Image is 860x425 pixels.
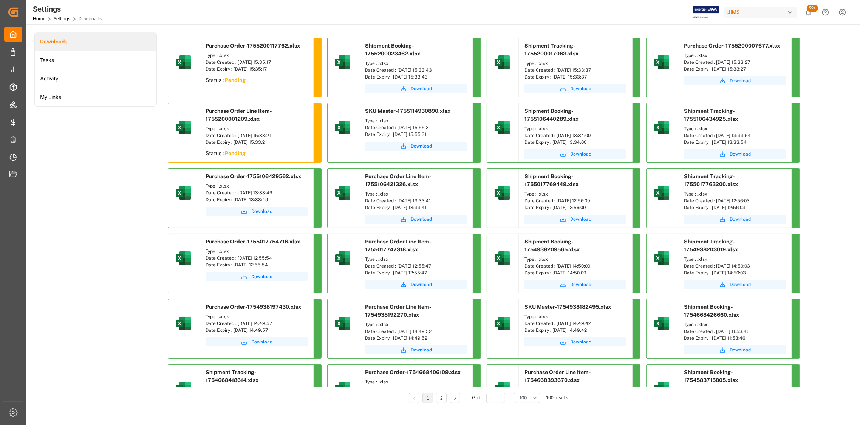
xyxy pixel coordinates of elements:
img: microsoft-excel-2019--v1.png [334,380,352,398]
img: microsoft-excel-2019--v1.png [493,314,511,333]
span: Purchase Order Line Item-1755200001209.xlsx [206,108,272,122]
span: Purchase Order Line Item-1755106421326.xlsx [365,173,432,187]
li: Previous Page [409,393,419,403]
img: microsoft-excel-2019--v1.png [334,53,352,71]
li: Next Page [450,393,460,403]
div: Date Created : [DATE] 14:49:57 [206,320,308,327]
div: Type : .xlsx [524,313,626,320]
div: Date Created : [DATE] 15:33:21 [206,132,308,139]
span: Shipment Booking-1754583715805.xlsx [684,369,738,383]
div: Go to [472,393,508,403]
a: Download [524,84,626,93]
div: Date Expiry : [DATE] 15:33:37 [524,74,626,80]
button: Help Center [817,4,834,21]
a: Activity [35,69,156,88]
a: Download [206,272,308,281]
span: Download [251,208,272,215]
span: Download [730,281,751,288]
div: Type : .xlsx [365,256,467,263]
span: Shipment Booking-1754668426660.xlsx [684,304,739,318]
img: microsoft-excel-2019--v1.png [653,53,671,71]
div: Type : .xlsx [365,321,467,328]
button: Download [684,345,786,354]
span: Download [570,339,591,345]
span: Download [570,85,591,92]
img: microsoft-excel-2019--v1.png [493,184,511,202]
div: Date Created : [DATE] 11:53:26 [365,385,467,392]
div: Date Expiry : [DATE] 13:34:00 [524,139,626,146]
div: Type : .xlsx [206,125,308,132]
div: Type : .xlsx [524,256,626,263]
div: Type : .xlsx [365,60,467,67]
sapn: Pending [225,77,246,83]
span: Download [411,85,432,92]
img: Exertis%20JAM%20-%20Email%20Logo.jpg_1722504956.jpg [693,6,719,19]
img: microsoft-excel-2019--v1.png [493,249,511,267]
div: Date Created : [DATE] 15:33:27 [684,59,786,66]
img: microsoft-excel-2019--v1.png [174,380,192,398]
button: Download [524,149,626,159]
div: Date Expiry : [DATE] 15:33:21 [206,139,308,146]
span: Shipment Tracking-1755106434925.xlsx [684,108,738,122]
span: Shipment Tracking-1755017763200.xlsx [684,173,738,187]
button: Download [524,215,626,224]
div: Type : .xlsx [206,52,308,59]
div: Date Created : [DATE] 14:50:03 [684,263,786,269]
img: microsoft-excel-2019--v1.png [493,119,511,137]
button: Download [365,345,467,354]
a: Tasks [35,51,156,69]
span: Purchase Order Line Item-1754938192270.xlsx [365,304,432,318]
div: Type : .xlsx [684,191,786,197]
div: Type : .xlsx [684,256,786,263]
div: Date Created : [DATE] 12:55:54 [206,255,308,262]
button: Download [365,280,467,289]
li: My Links [35,88,156,106]
div: Status : [200,148,313,161]
span: Shipment Booking-1755017769449.xlsx [524,173,578,187]
div: Date Created : [DATE] 12:56:03 [684,197,786,204]
div: Type : .xlsx [524,387,626,393]
span: Purchase Order-1754938197430.xlsx [206,304,301,310]
sapn: Pending [225,150,246,156]
div: Date Expiry : [DATE] 15:35:17 [206,66,308,72]
a: Download [524,337,626,346]
img: microsoft-excel-2019--v1.png [174,249,192,267]
span: Download [251,339,272,345]
span: Shipment Booking-1755106440289.xlsx [524,108,578,122]
div: Settings [33,3,102,15]
img: microsoft-excel-2019--v1.png [174,119,192,137]
div: Date Created : [DATE] 14:50:09 [524,263,626,269]
span: Shipment Booking-1754938209565.xlsx [524,239,580,253]
div: Date Created : [DATE] 15:35:17 [206,59,308,66]
div: Date Created : [DATE] 13:33:54 [684,132,786,139]
div: Type : .xlsx [206,387,308,393]
span: Download [730,216,751,223]
button: Download [524,280,626,289]
span: Download [251,273,272,280]
span: Purchase Order-1755200117762.xlsx [206,43,300,49]
button: Download [684,215,786,224]
a: Downloads [35,32,156,51]
button: Download [684,280,786,289]
div: Type : .xlsx [524,125,626,132]
div: Date Created : [DATE] 11:53:46 [684,328,786,335]
img: microsoft-excel-2019--v1.png [334,119,352,137]
a: Download [365,142,467,151]
div: Date Expiry : [DATE] 11:53:46 [684,335,786,342]
li: 1 [422,393,433,403]
div: Date Created : [DATE] 14:49:42 [524,320,626,327]
div: Date Created : [DATE] 15:33:37 [524,67,626,74]
span: Purchase Order-1755017754716.xlsx [206,239,300,245]
div: Type : .xlsx [524,191,626,197]
div: Status : [200,74,313,88]
div: Date Expiry : [DATE] 13:33:41 [365,204,467,211]
button: show 101 new notifications [800,4,817,21]
span: 99+ [807,5,818,12]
